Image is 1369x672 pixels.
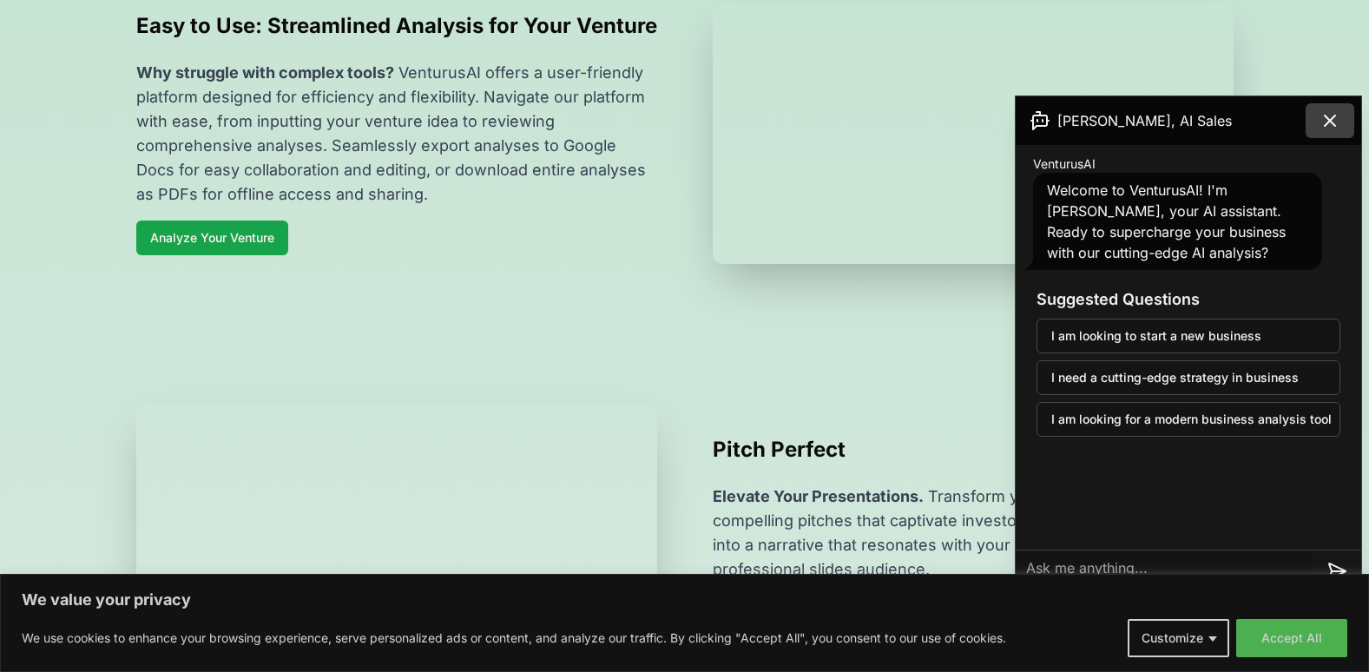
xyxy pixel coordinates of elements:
button: I am looking for a modern business analysis tool [1037,402,1340,437]
button: Customize [1128,619,1229,657]
p: Transform your business analysis into compelling pitches that captivate investors. Convert comple... [713,484,1234,582]
h2: Easy to Use: Streamlined Analysis for Your Venture [136,12,657,40]
span: Welcome to VenturusAI! I'm [PERSON_NAME], your AI assistant. Ready to supercharge your business w... [1047,181,1286,261]
h3: Suggested Questions [1037,287,1340,312]
a: Analyze Your Venture [136,221,288,255]
p: We use cookies to enhance your browsing experience, serve personalized ads or content, and analyz... [22,628,1006,649]
p: VenturusAI offers a user-friendly platform designed for efficiency and flexibility. Navigate our ... [136,61,657,207]
span: [PERSON_NAME], AI Sales [1057,110,1232,131]
span: Elevate Your Presentations. [713,487,924,505]
button: Accept All [1236,619,1347,657]
button: I am looking to start a new business [1037,319,1340,353]
span: Why struggle with complex tools? [136,63,394,82]
button: I need a cutting-edge strategy in business [1037,360,1340,395]
h2: Pitch Perfect [713,436,1234,464]
p: We value your privacy [22,590,1347,610]
span: VenturusAI [1033,155,1096,173]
